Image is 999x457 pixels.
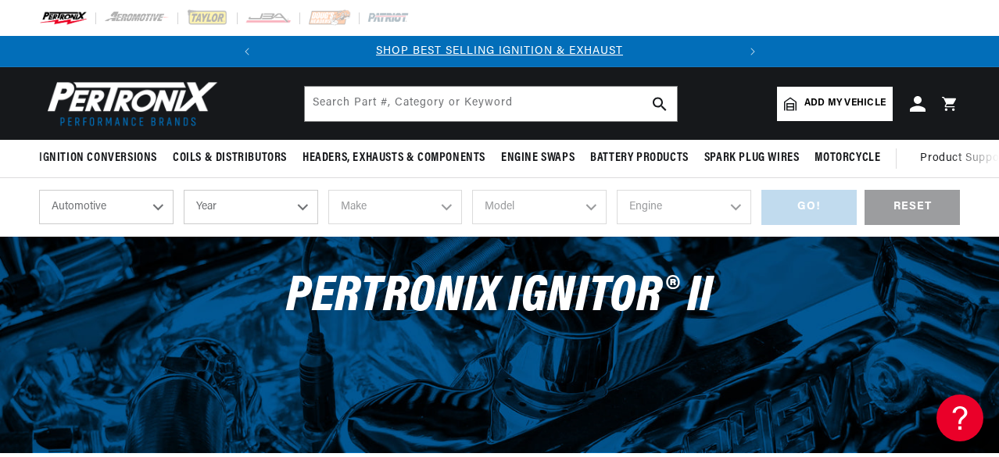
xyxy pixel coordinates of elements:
input: Search Part #, Category or Keyword [305,87,677,121]
select: Ride Type [39,190,174,224]
select: Make [328,190,463,224]
span: Engine Swaps [501,150,575,166]
button: search button [643,87,677,121]
span: Battery Products [590,150,689,166]
span: Ignition Conversions [39,150,157,166]
div: RESET [865,190,960,225]
button: Translation missing: en.sections.announcements.previous_announcement [231,36,263,67]
summary: Headers, Exhausts & Components [295,140,493,177]
div: Announcement [263,43,737,60]
summary: Engine Swaps [493,140,582,177]
button: Translation missing: en.sections.announcements.next_announcement [737,36,768,67]
span: Coils & Distributors [173,150,287,166]
select: Engine [617,190,751,224]
span: Spark Plug Wires [704,150,800,166]
summary: Motorcycle [807,140,888,177]
summary: Ignition Conversions [39,140,165,177]
span: Headers, Exhausts & Components [303,150,485,166]
a: Add my vehicle [777,87,893,121]
a: SHOP BEST SELLING IGNITION & EXHAUST [376,45,623,57]
span: PerTronix Ignitor® II [286,272,713,323]
span: Add my vehicle [804,96,886,111]
select: Year [184,190,318,224]
summary: Coils & Distributors [165,140,295,177]
select: Model [472,190,607,224]
summary: Spark Plug Wires [696,140,807,177]
span: Motorcycle [815,150,880,166]
summary: Battery Products [582,140,696,177]
div: 1 of 2 [263,43,737,60]
img: Pertronix [39,77,219,130]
